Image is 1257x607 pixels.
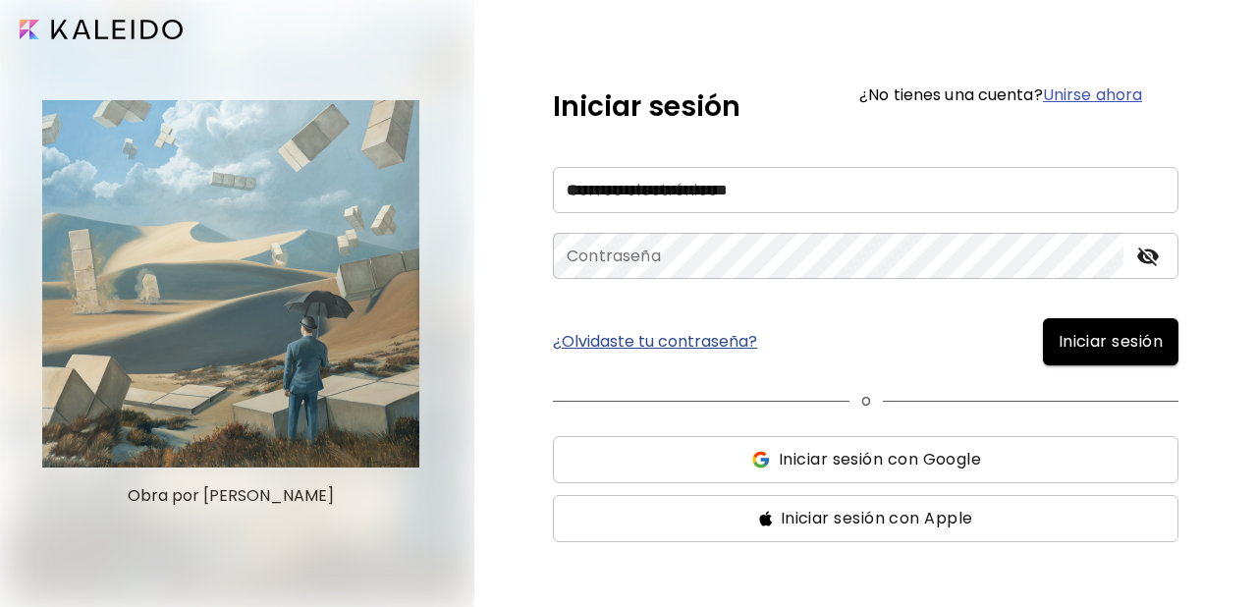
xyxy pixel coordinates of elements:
button: Iniciar sesión [1043,318,1178,365]
h6: ¿No tienes una cuenta? [859,87,1142,103]
span: Iniciar sesión [1059,330,1163,354]
button: ssIniciar sesión con Google [553,436,1178,483]
span: Iniciar sesión con Apple [781,507,973,530]
a: ¿Olvidaste tu contraseña? [553,334,757,350]
p: o [861,389,871,413]
img: ss [759,511,773,526]
button: ssIniciar sesión con Apple [553,495,1178,542]
h5: Iniciar sesión [553,86,740,128]
button: toggle password visibility [1131,240,1165,273]
img: ss [750,450,771,469]
a: Unirse ahora [1043,83,1142,106]
span: Iniciar sesión con Google [779,448,981,471]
